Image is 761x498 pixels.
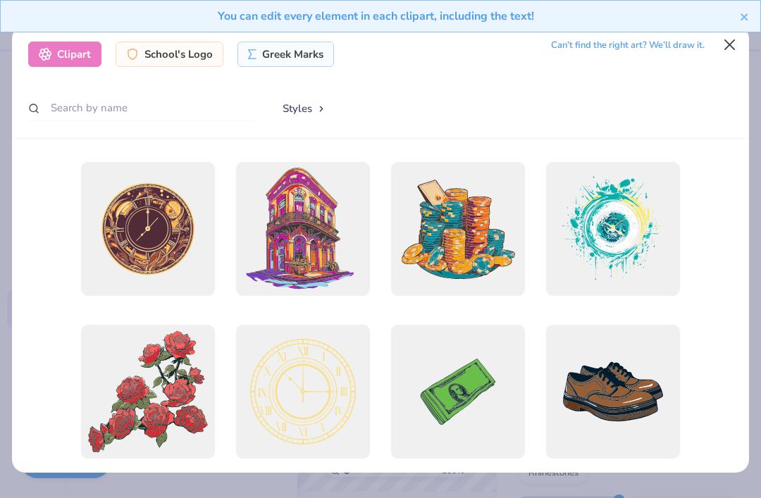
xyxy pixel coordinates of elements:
[11,8,740,25] div: You can edit every element in each clipart, including the text!
[740,8,750,25] button: close
[28,42,101,67] div: Clipart
[551,33,705,58] div: Can’t find the right art? We’ll draw it.
[268,95,341,122] button: Styles
[116,42,223,67] div: School's Logo
[237,42,334,67] div: Greek Marks
[717,32,743,58] button: Close
[28,95,254,121] input: Search by name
